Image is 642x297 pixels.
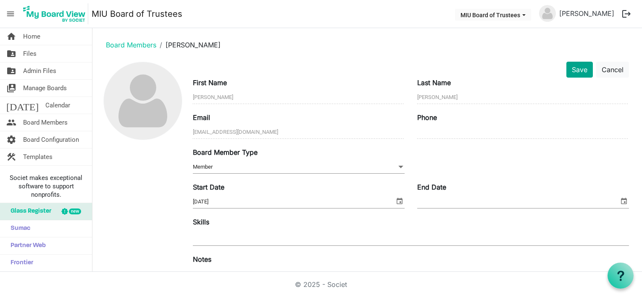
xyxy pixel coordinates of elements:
label: End Date [417,182,446,192]
img: My Board View Logo [21,3,88,24]
span: folder_shared [6,63,16,79]
span: Glass Register [6,203,51,220]
div: new [69,208,81,214]
span: menu [3,6,18,22]
span: select [395,195,405,206]
a: MIU Board of Trustees [92,5,182,22]
span: [DATE] [6,97,39,114]
label: Email [193,112,210,122]
label: Notes [193,254,211,264]
span: Frontier [6,255,33,271]
span: people [6,114,16,131]
button: Save [566,62,593,78]
span: Sumac [6,220,30,237]
button: Cancel [596,62,629,78]
span: Home [23,28,40,45]
span: Societ makes exceptional software to support nonprofits. [4,174,88,199]
span: folder_shared [6,45,16,62]
label: Board Member Type [193,147,258,157]
label: First Name [193,78,227,88]
button: MIU Board of Trustees dropdownbutton [455,9,531,21]
a: [PERSON_NAME] [556,5,618,22]
label: Last Name [417,78,451,88]
a: Board Members [106,41,156,49]
a: My Board View Logo [21,3,92,24]
span: select [619,195,629,206]
span: Board Configuration [23,131,79,148]
span: Templates [23,148,53,165]
img: no-profile-picture.svg [539,5,556,22]
img: no-profile-picture.svg [104,62,182,140]
span: settings [6,131,16,148]
label: Skills [193,217,209,227]
span: Board Members [23,114,68,131]
span: switch_account [6,80,16,96]
span: Calendar [45,97,70,114]
label: Start Date [193,182,224,192]
a: © 2025 - Societ [295,280,347,289]
span: Partner Web [6,237,46,254]
span: Manage Boards [23,80,67,96]
button: logout [618,5,635,23]
span: Files [23,45,37,62]
span: home [6,28,16,45]
span: Admin Files [23,63,56,79]
span: construction [6,148,16,165]
li: [PERSON_NAME] [156,40,221,50]
label: Phone [417,112,437,122]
